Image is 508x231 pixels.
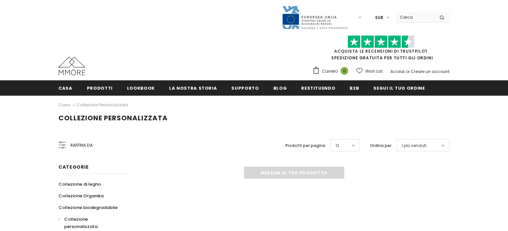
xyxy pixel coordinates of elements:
[411,69,450,74] a: Creare un account
[301,85,335,91] span: Restituendo
[406,69,410,74] span: or
[312,38,450,61] span: SPEDIZIONE GRATUITA PER TUTTI GLI ORDINI
[348,35,414,48] img: Fidati di Pilot Stars
[169,85,217,91] span: La nostra storia
[373,85,425,91] span: Segui il tuo ordine
[58,57,85,75] img: Casi MMORE
[336,142,339,149] span: 12
[350,85,359,91] span: B2B
[273,85,287,91] span: Blog
[231,80,259,95] a: supporto
[312,66,352,76] a: Carrello 0
[58,204,118,211] span: Collezione biodegradabile
[375,14,383,21] span: EUR
[373,80,425,95] a: Segui il tuo ordine
[58,101,70,109] a: Casa
[58,85,73,91] span: Casa
[87,80,113,95] a: Prodotti
[169,80,217,95] a: La nostra storia
[390,69,405,74] a: Accedi
[58,164,89,170] span: Categorie
[58,178,101,190] a: Collezione di legno
[396,12,434,22] input: Search Site
[71,142,93,149] span: Raffina da
[58,181,101,187] span: Collezione di legno
[282,14,349,20] a: Javni Razpis
[58,202,118,213] a: Collezione biodegradabile
[282,5,349,30] img: Javni Razpis
[322,68,338,75] span: Carrello
[127,85,155,91] span: Lookbook
[58,190,104,202] a: Collezione Organika
[365,68,383,75] span: Wish List
[301,80,335,95] a: Restituendo
[77,102,128,108] a: Collezione personalizzata
[285,142,325,149] label: Prodotti per pagina
[370,142,391,149] label: Ordina per
[341,67,348,75] span: 0
[350,80,359,95] a: B2B
[402,142,426,149] span: I più venduti
[87,85,113,91] span: Prodotti
[58,113,168,123] span: Collezione personalizzata
[58,80,73,95] a: Casa
[58,193,104,199] span: Collezione Organika
[356,65,383,77] a: Wish List
[334,48,428,54] a: Acquista le recensioni di TrustPilot
[273,80,287,95] a: Blog
[127,80,155,95] a: Lookbook
[64,216,98,230] span: Collezione personalizzata
[231,85,259,91] span: supporto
